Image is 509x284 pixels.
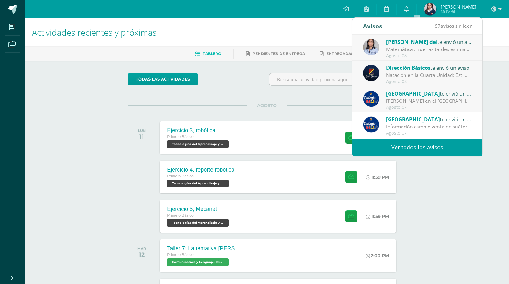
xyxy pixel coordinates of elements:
[167,213,193,218] span: Primero Básico
[363,116,379,133] img: 919ad801bb7643f6f997765cf4083301.png
[441,9,476,14] span: Mi Perfil
[167,219,229,227] span: Tecnologías del Aprendizaje y la Comunicación 'B'
[386,79,472,84] div: Agosto 08
[366,214,389,219] div: 11:59 PM
[386,105,472,110] div: Agosto 07
[167,180,229,187] span: Tecnologías del Aprendizaje y la Comunicación 'B'
[167,174,193,178] span: Primero Básico
[435,22,440,29] span: 57
[167,135,193,139] span: Primero Básico
[167,245,241,252] div: Taller 7: La tentativa [PERSON_NAME]
[386,38,437,45] span: [PERSON_NAME] del
[386,123,472,130] div: Información cambio venta de suéter y chaleco del Colegio - Tejidos Piemont -: Estimados Padres de...
[441,4,476,10] span: [PERSON_NAME]
[269,73,405,85] input: Busca una actividad próxima aquí...
[386,53,472,58] div: Agosto 08
[326,51,354,56] span: Entregadas
[253,51,305,56] span: Pendientes de entrega
[363,39,379,55] img: 8adba496f07abd465d606718f465fded.png
[137,247,146,251] div: MAR
[167,167,234,173] div: Ejercicio 4, reporte robótica
[386,89,472,97] div: te envió un aviso
[246,49,305,59] a: Pendientes de entrega
[128,73,198,85] a: todas las Actividades
[386,64,472,72] div: te envió un aviso
[195,49,221,59] a: Tablero
[138,133,146,140] div: 11
[167,258,229,266] span: Comunicación y Lenguaje, Idioma Español 'B'
[386,72,472,79] div: Natación en la Cuarta Unidad: Estimados padres y madres de familia: Reciban un cordial saludo des...
[138,128,146,133] div: LUN
[386,97,472,105] div: Abuelitos Heladeros en el Colegio Belga.: Estimados padres y madres de familia: Les saludamos cor...
[386,46,472,53] div: Matemática : Buenas tardes estimados Padres de familia, espero que estén muy bien. Les quiero ped...
[386,115,472,123] div: te envió un aviso
[366,174,389,180] div: 11:59 PM
[363,65,379,81] img: 0125c0eac4c50c44750533c4a7747585.png
[386,131,472,136] div: Agosto 07
[435,22,472,29] span: avisos sin leer
[203,51,221,56] span: Tablero
[167,206,230,212] div: Ejercicio 5, Mecanet
[386,64,430,71] span: Dirección Básicos
[137,251,146,258] div: 12
[386,116,440,123] span: [GEOGRAPHIC_DATA]
[32,26,157,38] span: Actividades recientes y próximas
[247,103,287,108] span: AGOSTO
[167,127,230,134] div: Ejercicio 3, robótica
[167,253,193,257] span: Primero Básico
[363,18,382,34] div: Avisos
[386,90,440,97] span: [GEOGRAPHIC_DATA]
[320,49,354,59] a: Entregadas
[424,3,436,15] img: 45dd943cc655ac20e343159536153d69.png
[167,140,229,148] span: Tecnologías del Aprendizaje y la Comunicación 'B'
[363,91,379,107] img: 919ad801bb7643f6f997765cf4083301.png
[386,38,472,46] div: te envió un aviso
[352,139,482,156] a: Ver todos los avisos
[366,253,389,258] div: 2:00 PM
